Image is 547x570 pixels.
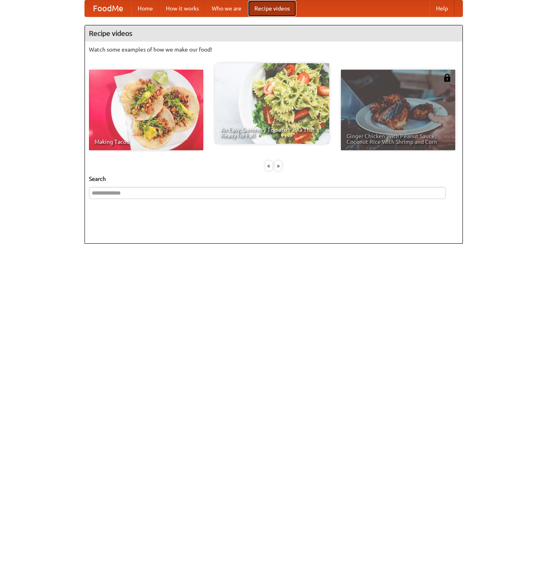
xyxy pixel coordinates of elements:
img: 483408.png [443,74,451,82]
a: An Easy, Summery Tomato Pasta That's Ready for Fall [215,63,329,144]
a: FoodMe [85,0,131,17]
h4: Recipe videos [85,25,462,41]
a: Home [131,0,159,17]
div: « [265,161,272,171]
a: Who we are [205,0,248,17]
a: How it works [159,0,205,17]
a: Making Tacos [89,70,203,150]
span: Making Tacos [95,139,198,145]
p: Watch some examples of how we make our food! [89,46,458,54]
a: Recipe videos [248,0,296,17]
h5: Search [89,175,458,183]
div: » [275,161,282,171]
span: An Easy, Summery Tomato Pasta That's Ready for Fall [221,127,324,138]
a: Help [429,0,454,17]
